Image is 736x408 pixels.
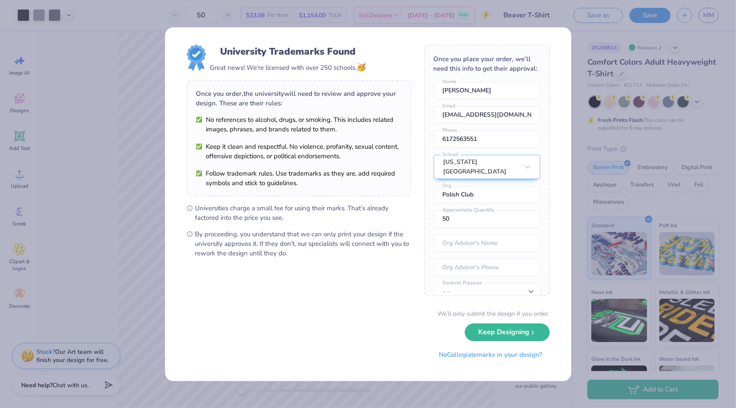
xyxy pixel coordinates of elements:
[431,346,550,364] button: NoCollegiatemarks in your design?
[434,131,540,148] input: Phone
[438,309,550,318] div: We’ll only submit the design if you order.
[196,115,402,134] li: No references to alcohol, drugs, or smoking. This includes related images, phrases, and brands re...
[195,203,411,222] span: Universities charge a small fee for using their marks. That’s already factored into the price you...
[220,45,356,59] div: University Trademarks Found
[434,235,540,252] input: Org Advisor's Name
[195,229,411,258] span: By proceeding, you understand that we can only print your design if the university approves it. I...
[196,142,402,161] li: Keep it clean and respectful. No violence, profanity, sexual content, offensive depictions, or po...
[187,45,206,71] img: License badge
[434,259,540,276] input: Org Advisor's Phone
[434,186,540,203] input: Org
[357,62,366,72] span: 🥳
[434,210,540,228] input: Approximate Quantity
[444,157,519,176] div: [US_STATE][GEOGRAPHIC_DATA]
[210,62,366,73] div: Great news! We're licensed with over 250 schools.
[196,169,402,188] li: Follow trademark rules. Use trademarks as they are, add required symbols and stick to guidelines.
[434,54,540,73] div: Once you place your order, we’ll need this info to get their approval:
[196,89,402,108] div: Once you order, the university will need to review and approve your design. These are their rules:
[434,106,540,124] input: Email
[465,323,550,341] button: Keep Designing
[434,82,540,99] input: Name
